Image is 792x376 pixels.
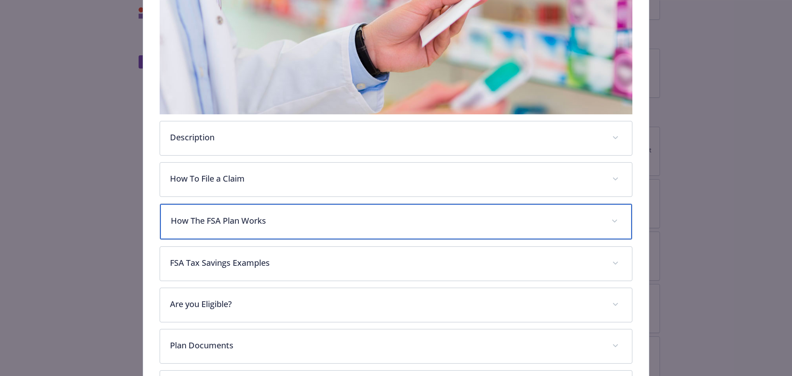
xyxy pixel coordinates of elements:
[160,288,632,322] div: Are you Eligible?
[170,298,603,310] p: Are you Eligible?
[160,121,632,155] div: Description
[170,339,603,352] p: Plan Documents
[160,247,632,281] div: FSA Tax Savings Examples
[170,131,603,144] p: Description
[160,163,632,196] div: How To File a Claim
[170,173,603,185] p: How To File a Claim
[171,215,602,227] p: How The FSA Plan Works
[170,257,603,269] p: FSA Tax Savings Examples
[160,329,632,363] div: Plan Documents
[160,204,632,239] div: How The FSA Plan Works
